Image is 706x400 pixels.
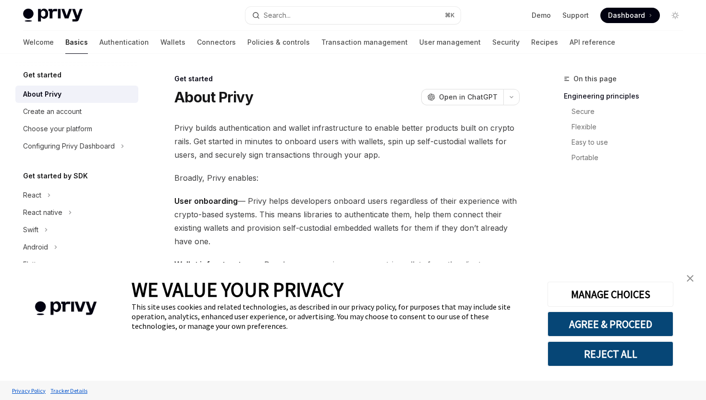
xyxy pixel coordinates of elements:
div: React [23,189,41,201]
button: MANAGE CHOICES [548,282,673,307]
button: Search...⌘K [245,7,460,24]
a: Create an account [15,103,138,120]
img: light logo [23,9,83,22]
span: Privy builds authentication and wallet infrastructure to enable better products built on crypto r... [174,121,520,162]
a: Welcome [23,31,54,54]
span: ⌘ K [445,12,455,19]
a: Flexible [564,119,691,135]
button: REJECT ALL [548,341,673,366]
a: Security [492,31,520,54]
button: Flutter [15,256,138,273]
a: Demo [532,11,551,20]
div: About Privy [23,88,61,100]
a: API reference [570,31,615,54]
a: Dashboard [600,8,660,23]
button: React native [15,204,138,221]
div: React native [23,207,62,218]
span: On this page [573,73,617,85]
a: About Privy [15,86,138,103]
span: Open in ChatGPT [439,92,498,102]
img: company logo [14,287,117,329]
div: Choose your platform [23,123,92,135]
h1: About Privy [174,88,253,106]
button: Android [15,238,138,256]
div: Search... [264,10,291,21]
a: close banner [681,269,700,288]
strong: User onboarding [174,196,238,206]
div: Flutter [23,259,43,270]
a: Connectors [197,31,236,54]
button: Toggle dark mode [668,8,683,23]
button: React [15,187,138,204]
a: Basics [65,31,88,54]
button: Configuring Privy Dashboard [15,137,138,155]
a: User management [419,31,481,54]
div: Create an account [23,106,82,117]
span: WE VALUE YOUR PRIVACY [132,277,343,302]
button: Open in ChatGPT [421,89,503,105]
a: Portable [564,150,691,165]
div: Get started [174,74,520,84]
div: Android [23,241,48,253]
h5: Get started by SDK [23,170,88,182]
a: Policies & controls [247,31,310,54]
span: Broadly, Privy enables: [174,171,520,185]
a: Secure [564,104,691,119]
a: Authentication [99,31,149,54]
span: — Developers can spin up user-centric wallets from the client or general-purpose wallets from the... [174,258,520,298]
button: Swift [15,221,138,238]
a: Easy to use [564,135,691,150]
div: Swift [23,224,38,236]
a: Support [562,11,589,20]
div: This site uses cookies and related technologies, as described in our privacy policy, for purposes... [132,302,533,331]
strong: Wallet infrastructure [174,260,254,269]
a: Privacy Policy [10,382,48,399]
a: Engineering principles [564,88,691,104]
h5: Get started [23,69,61,81]
span: — Privy helps developers onboard users regardless of their experience with crypto-based systems. ... [174,194,520,248]
a: Recipes [531,31,558,54]
a: Wallets [160,31,185,54]
span: Dashboard [608,11,645,20]
a: Transaction management [321,31,408,54]
a: Choose your platform [15,120,138,137]
a: Tracker Details [48,382,90,399]
img: close banner [687,275,694,282]
div: Configuring Privy Dashboard [23,140,115,152]
button: AGREE & PROCEED [548,312,673,337]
